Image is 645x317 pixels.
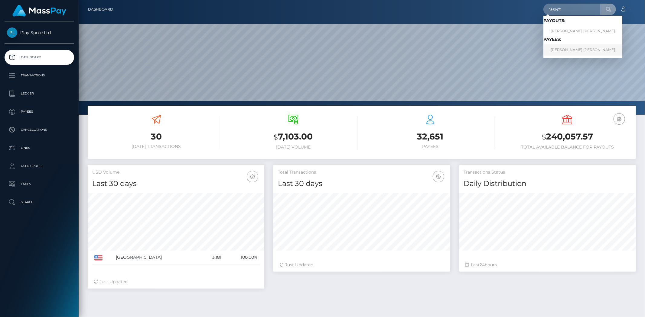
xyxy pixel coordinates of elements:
h6: [DATE] Volume [229,145,357,150]
h3: 32,651 [366,131,494,142]
h5: USD Volume [92,169,260,175]
h4: Daily Distribution [464,178,631,189]
a: Links [5,140,74,155]
input: Search... [543,4,600,15]
div: Just Updated [279,262,444,268]
p: Cancellations [7,125,72,134]
td: [GEOGRAPHIC_DATA] [114,251,200,264]
h4: Last 30 days [278,178,445,189]
a: Dashboard [88,3,113,16]
h3: 30 [92,131,220,142]
img: MassPay Logo [12,5,66,17]
small: $ [274,133,278,141]
a: [PERSON_NAME] [PERSON_NAME] [543,26,622,37]
span: 24 [480,262,485,267]
a: Transactions [5,68,74,83]
h6: Total Available Balance for Payouts [503,145,631,150]
a: Search [5,195,74,210]
p: Transactions [7,71,72,80]
img: Play Spree Ltd [7,27,17,38]
p: Dashboard [7,53,72,62]
p: Links [7,143,72,152]
a: [PERSON_NAME] [PERSON_NAME] [543,44,622,56]
p: User Profile [7,162,72,171]
h6: Payees: [543,37,622,42]
div: Just Updated [94,279,258,285]
p: Search [7,198,72,207]
img: US.png [94,255,103,261]
h5: Transactions Status [464,169,631,175]
h6: Payouts: [543,18,622,23]
h6: [DATE] Transactions [92,144,220,149]
div: Last hours [465,262,630,268]
h3: 7,103.00 [229,131,357,143]
p: Ledger [7,89,72,98]
h3: 240,057.57 [503,131,631,143]
td: 3,181 [200,251,223,264]
a: Taxes [5,177,74,192]
h5: Total Transactions [278,169,445,175]
span: Play Spree Ltd [5,30,74,35]
a: Ledger [5,86,74,101]
a: Cancellations [5,122,74,137]
a: User Profile [5,158,74,174]
h4: Last 30 days [92,178,260,189]
a: Payees [5,104,74,119]
td: 100.00% [223,251,260,264]
small: $ [542,133,546,141]
h6: Payees [366,144,494,149]
p: Payees [7,107,72,116]
a: Dashboard [5,50,74,65]
p: Taxes [7,180,72,189]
